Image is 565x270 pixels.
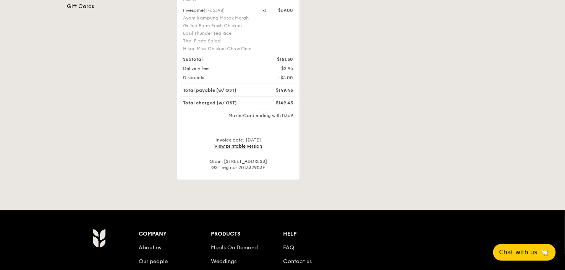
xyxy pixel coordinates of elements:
div: $151.50 [258,56,298,62]
div: MasterCard ending with 0369 [180,112,296,119]
div: -$5.00 [258,75,298,81]
a: Our people [139,258,168,265]
a: FAQ [283,244,294,251]
div: Help [283,229,355,239]
a: About us [139,244,162,251]
a: View printable version [214,143,262,149]
div: Invoice date: [DATE] [180,137,296,149]
span: 🦙 [541,248,550,257]
div: Hikari Miso Chicken Chow Mein [183,46,254,52]
a: Gift Cards [67,3,168,10]
img: Grain [92,229,106,248]
div: Company [139,229,211,239]
div: Subtotal [179,56,258,62]
div: Ayam Kampung Masak Merah [183,15,254,21]
div: $149.45 [258,100,298,106]
div: $149.45 [258,87,298,93]
a: Weddings [211,258,236,265]
span: Chat with us [499,248,537,257]
button: Chat with us🦙 [493,244,556,261]
a: Meals On Demand [211,244,258,251]
div: Total charged (w/ GST) [179,100,258,106]
div: $69.00 [278,7,293,13]
div: Grilled Farm Fresh Chicken [183,23,254,29]
span: Total payable (w/ GST) [183,88,237,93]
div: Thai Fiesta Salad [183,38,254,44]
div: Discounts [179,75,258,81]
span: (1766398) [204,8,225,13]
div: Basil Thunder Tea Rice [183,30,254,36]
div: x1 [263,7,267,13]
div: Grain, [STREET_ADDRESS] GST reg no: 201332903E [180,158,296,171]
div: Products [211,229,283,239]
a: Contact us [283,258,312,265]
div: $2.95 [258,65,298,72]
div: Fivesome [183,7,254,13]
div: Delivery fee [179,65,258,72]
